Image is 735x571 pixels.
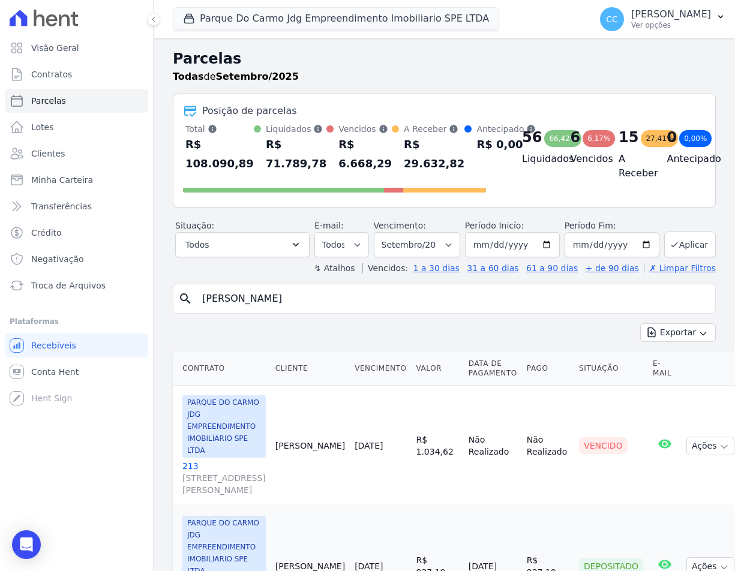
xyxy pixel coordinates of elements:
label: E-mail: [314,221,344,230]
label: ↯ Atalhos [314,263,355,273]
span: PARQUE DO CARMO JDG EMPREENDIMENTO IMOBILIARIO SPE LTDA [182,395,266,458]
p: Ver opções [631,20,711,30]
button: CC [PERSON_NAME] Ver opções [590,2,735,36]
div: 27,41% [641,130,678,147]
td: [PERSON_NAME] [271,386,350,506]
span: Visão Geral [31,42,79,54]
a: [DATE] [355,561,383,571]
div: Liquidados [266,123,326,135]
a: Clientes [5,142,148,166]
a: Conta Hent [5,360,148,384]
a: Recebíveis [5,333,148,357]
span: Crédito [31,227,62,239]
span: Conta Hent [31,366,79,378]
span: CC [606,15,618,23]
div: 6 [571,128,581,147]
a: + de 90 dias [586,263,639,273]
h4: Vencidos [571,152,600,166]
div: R$ 29.632,82 [404,135,464,173]
div: A Receber [404,123,464,135]
a: Minha Carteira [5,168,148,192]
span: Recebíveis [31,339,76,351]
td: R$ 1.034,62 [412,386,464,506]
div: Antecipado [476,123,536,135]
div: Plataformas [10,314,143,329]
div: Vencido [579,437,628,454]
a: Parcelas [5,89,148,113]
div: R$ 0,00 [476,135,536,154]
a: 61 a 90 dias [526,263,578,273]
span: Contratos [31,68,72,80]
span: Parcelas [31,95,66,107]
a: Troca de Arquivos [5,274,148,297]
a: ✗ Limpar Filtros [644,263,716,273]
p: [PERSON_NAME] [631,8,711,20]
th: Valor [412,351,464,386]
h4: A Receber [619,152,648,181]
a: 31 a 60 dias [467,263,518,273]
a: Crédito [5,221,148,245]
div: 15 [619,128,638,147]
th: E-mail [648,351,682,386]
strong: Todas [173,71,204,82]
button: Aplicar [664,232,716,257]
a: Visão Geral [5,36,148,60]
th: Contrato [173,351,271,386]
div: Posição de parcelas [202,104,297,118]
button: Ações [686,437,734,455]
button: Parque Do Carmo Jdg Empreendimento Imobiliario SPE LTDA [173,7,499,30]
h4: Antecipado [667,152,697,166]
td: Não Realizado [522,386,574,506]
a: Lotes [5,115,148,139]
a: Negativação [5,247,148,271]
div: Vencidos [338,123,392,135]
a: 213[STREET_ADDRESS][PERSON_NAME] [182,460,266,496]
div: R$ 6.668,29 [338,135,392,173]
h2: Parcelas [173,48,716,70]
div: Open Intercom Messenger [12,530,41,559]
span: [STREET_ADDRESS][PERSON_NAME] [182,472,266,496]
th: Situação [574,351,648,386]
label: Período Inicío: [465,221,524,230]
i: search [178,291,193,306]
div: R$ 108.090,89 [185,135,254,173]
td: Não Realizado [464,386,522,506]
th: Vencimento [350,351,411,386]
div: Total [185,123,254,135]
p: de [173,70,299,84]
span: Todos [185,238,209,252]
th: Cliente [271,351,350,386]
label: Período Fim: [565,220,659,232]
label: Vencimento: [374,221,426,230]
a: Transferências [5,194,148,218]
div: 66,42% [544,130,581,147]
div: 56 [522,128,542,147]
a: 1 a 30 dias [413,263,460,273]
input: Buscar por nome do lote ou do cliente [195,287,710,311]
label: Vencidos: [362,263,408,273]
button: Exportar [640,323,716,342]
span: Minha Carteira [31,174,93,186]
h4: Liquidados [522,152,551,166]
th: Data de Pagamento [464,351,522,386]
strong: Setembro/2025 [216,71,299,82]
div: R$ 71.789,78 [266,135,326,173]
th: Pago [522,351,574,386]
span: Transferências [31,200,92,212]
div: 0,00% [679,130,712,147]
button: Todos [175,232,310,257]
label: Situação: [175,221,214,230]
span: Clientes [31,148,65,160]
div: 6,17% [583,130,615,147]
span: Lotes [31,121,54,133]
span: Troca de Arquivos [31,280,106,291]
a: Contratos [5,62,148,86]
span: Negativação [31,253,84,265]
div: 0 [667,128,677,147]
a: [DATE] [355,441,383,450]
